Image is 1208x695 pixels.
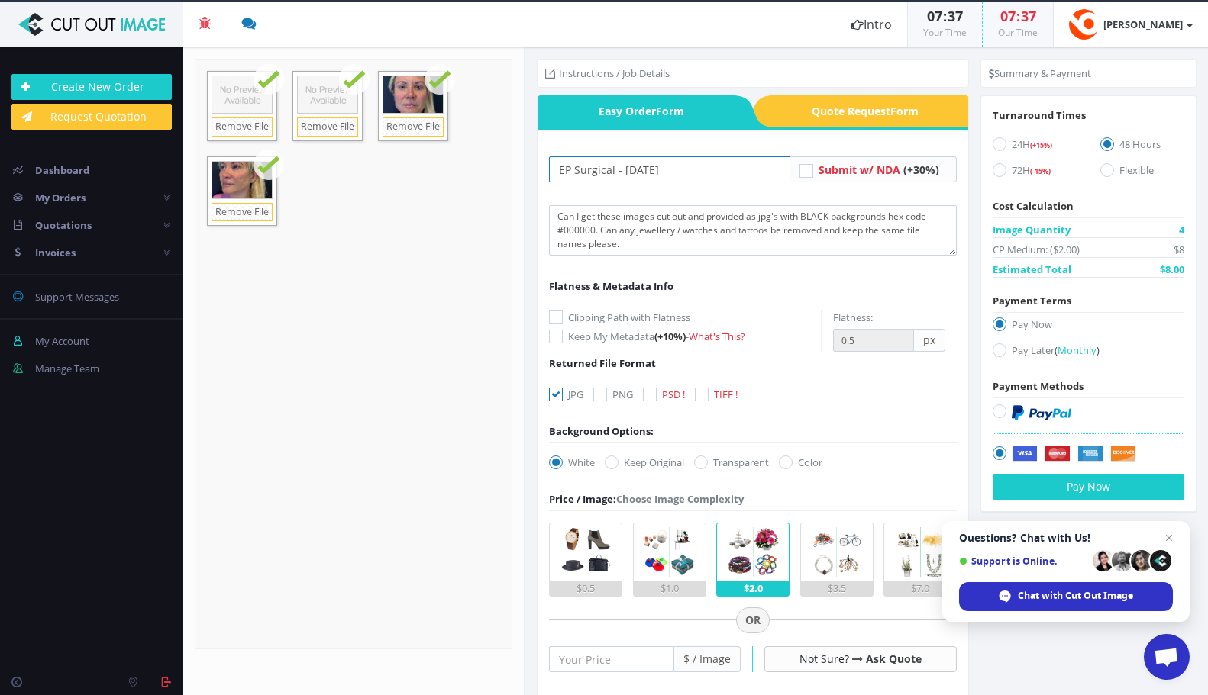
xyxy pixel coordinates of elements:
span: Monthly [1058,343,1097,357]
span: Payment Methods [993,379,1084,393]
span: Cost Calculation [993,199,1074,213]
span: OR [736,607,770,633]
strong: [PERSON_NAME] [1103,18,1183,31]
a: (+15%) [1030,137,1052,151]
a: Submit w/ NDA (+30%) [819,162,939,177]
label: White [549,455,595,470]
div: Open chat [1144,634,1190,680]
span: $8 [1174,242,1184,257]
label: Pay Later [993,343,1184,363]
span: $8.00 [1160,262,1184,277]
img: 1.png [557,523,615,581]
span: PSD ! [662,388,685,401]
a: Quote RequestForm [773,95,969,127]
label: Pay Now [993,317,1184,337]
label: Flexible [1100,162,1184,183]
button: Pay Now [993,474,1184,500]
a: Remove File [297,117,358,137]
div: $3.5 [801,581,873,596]
span: Questions? Chat with Us! [959,532,1173,544]
div: $0.5 [550,581,622,596]
span: px [914,329,945,352]
a: [PERSON_NAME] [1054,2,1208,47]
span: $ / Image [674,646,741,672]
span: Image Quantity [993,222,1071,237]
span: (+15%) [1030,140,1052,150]
li: Instructions / Job Details [545,66,670,81]
span: Not Sure? [799,652,849,666]
span: Support is Online. [959,555,1087,567]
img: 5.png [891,523,948,581]
li: Summary & Payment [989,66,1091,81]
label: 24H [993,137,1077,157]
input: Your Price [549,646,674,672]
span: Price / Image: [549,492,616,506]
span: 37 [948,7,963,25]
span: 07 [927,7,942,25]
span: Easy Order [538,95,734,127]
span: Submit w/ NDA [819,162,900,177]
label: Keep Original [605,455,684,470]
small: Your Time [923,26,967,39]
span: (+30%) [903,162,939,177]
label: JPG [549,387,583,402]
div: Chat with Cut Out Image [959,582,1173,611]
a: What's This? [689,330,745,343]
span: (-15%) [1030,166,1051,176]
i: Form [890,104,919,118]
span: : [942,7,948,25]
label: Flatness: [833,310,873,325]
img: 2.png [641,523,698,581]
img: 39310d4b630bd5b76b4a1044e4d5bb8a [1069,9,1100,40]
small: Our Time [998,26,1038,39]
a: Remove File [212,117,273,137]
span: My Orders [35,191,86,204]
a: Request Quotation [11,104,172,130]
label: Keep My Metadata - [549,329,821,344]
a: Create New Order [11,74,172,100]
a: Remove File [212,203,273,222]
img: Securely by Stripe [1012,446,1136,462]
div: $7.0 [884,581,956,596]
div: $1.0 [634,581,706,596]
span: Quote Request [773,95,969,127]
input: Your Order Title [549,156,790,182]
label: Color [779,455,822,470]
span: 37 [1021,7,1036,25]
div: Choose Image Complexity [549,491,744,507]
span: Chat with Cut Out Image [1018,589,1133,603]
label: 48 Hours [1100,137,1184,157]
a: Ask Quote [866,652,922,666]
label: Clipping Path with Flatness [549,310,821,325]
span: Dashboard [35,163,89,177]
a: (Monthly) [1055,343,1100,357]
span: My Account [35,334,89,348]
span: Close chat [1160,529,1178,547]
span: 4 [1179,222,1184,237]
label: 72H [993,162,1077,183]
div: $2.0 [717,581,789,596]
label: Transparent [694,455,769,470]
span: Manage Team [35,362,99,375]
img: PayPal [1012,405,1071,420]
span: Payment Terms [993,294,1071,307]
span: : [1016,7,1021,25]
div: Background Options: [549,423,654,439]
span: TIFF ! [714,388,738,401]
a: (-15%) [1030,163,1051,177]
a: Easy OrderForm [538,95,734,127]
span: Flatness & Metadata Info [549,279,673,293]
span: (+10%) [654,330,686,343]
span: Support Messages [35,290,119,304]
i: Form [656,104,684,118]
span: 07 [1000,7,1016,25]
img: Cut Out Image [11,13,172,36]
span: Quotations [35,218,92,232]
img: 4.png [808,523,865,581]
span: Invoices [35,246,76,259]
a: Remove File [383,117,444,137]
label: PNG [593,387,633,402]
span: Returned File Format [549,356,656,370]
span: Turnaround Times [993,108,1086,122]
a: Intro [836,2,907,47]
